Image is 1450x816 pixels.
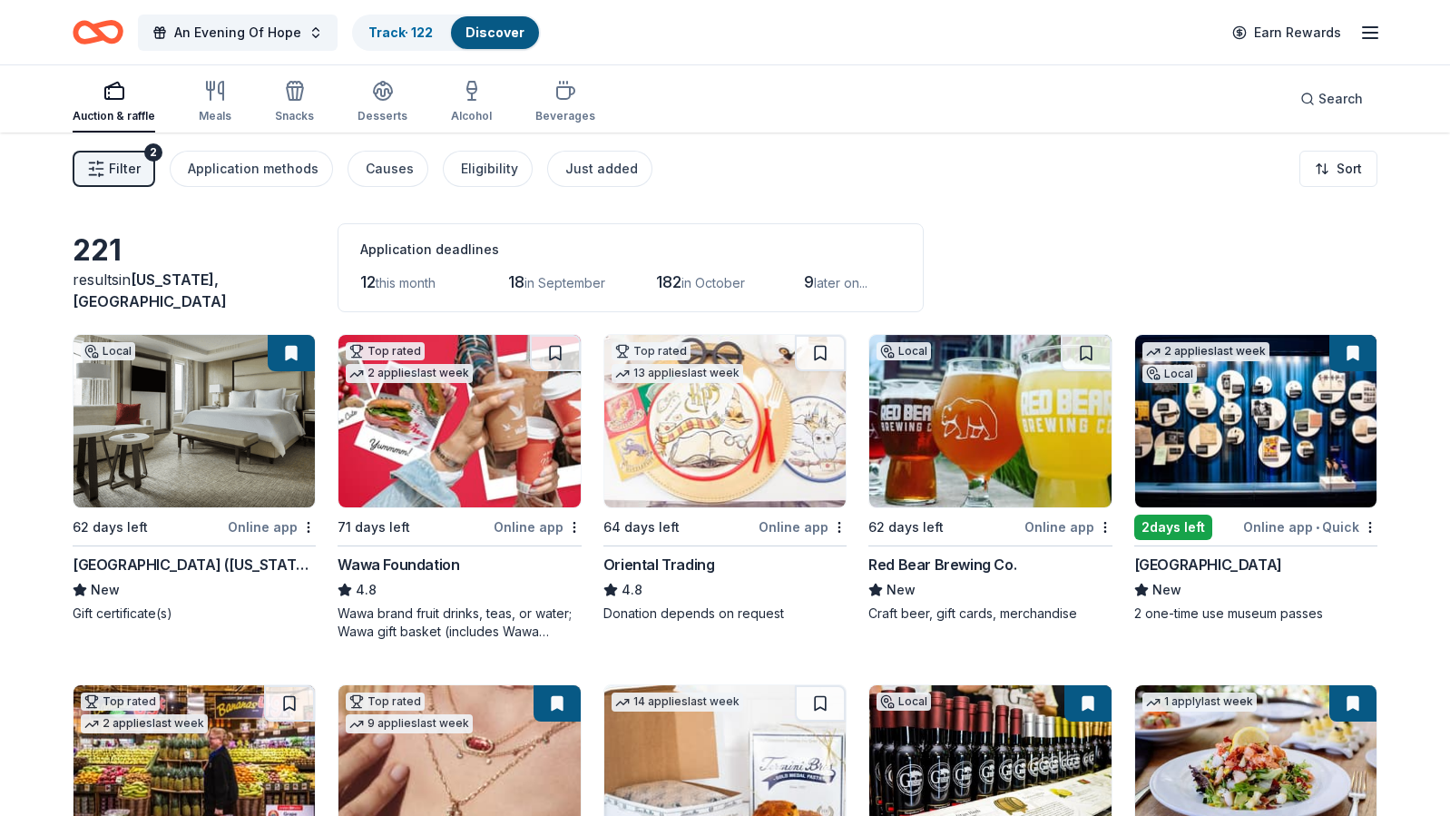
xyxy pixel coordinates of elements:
[612,364,743,383] div: 13 applies last week
[1152,579,1181,601] span: New
[451,109,492,123] div: Alcohol
[887,579,916,601] span: New
[73,11,123,54] a: Home
[804,272,814,291] span: 9
[1134,334,1377,623] a: Image for International Spy Museum2 applieslast weekLocal2days leftOnline app•Quick[GEOGRAPHIC_DA...
[1142,365,1197,383] div: Local
[358,109,407,123] div: Desserts
[814,275,867,290] span: later on...
[535,73,595,133] button: Beverages
[612,342,691,360] div: Top rated
[199,73,231,133] button: Meals
[174,22,301,44] span: An Evening Of Hope
[73,270,227,310] span: in
[603,605,847,623] div: Donation depends on request
[338,516,410,538] div: 71 days left
[604,335,846,507] img: Image for Oriental Trading
[73,73,155,133] button: Auction & raffle
[275,73,314,133] button: Snacks
[73,269,316,312] div: results
[1134,554,1282,575] div: [GEOGRAPHIC_DATA]
[360,272,376,291] span: 12
[877,342,931,360] div: Local
[368,25,433,40] a: Track· 122
[348,151,428,187] button: Causes
[73,516,148,538] div: 62 days left
[868,334,1112,623] a: Image for Red Bear Brewing Co.Local62 days leftOnline appRed Bear Brewing Co.NewCraft beer, gift ...
[73,232,316,269] div: 221
[1142,693,1257,712] div: 1 apply last week
[535,109,595,123] div: Beverages
[622,579,642,601] span: 4.8
[524,275,605,290] span: in September
[869,335,1111,507] img: Image for Red Bear Brewing Co.
[346,342,425,360] div: Top rated
[603,334,847,623] a: Image for Oriental TradingTop rated13 applieslast week64 days leftOnline appOriental Trading4.8Do...
[1134,605,1377,623] div: 2 one-time use museum passes
[360,239,901,261] div: Application deadlines
[73,151,155,187] button: Filter2
[228,516,316,538] div: Online app
[346,693,425,711] div: Top rated
[91,579,120,601] span: New
[868,554,1016,575] div: Red Bear Brewing Co.
[338,334,581,641] a: Image for Wawa FoundationTop rated2 applieslast week71 days leftOnline appWawa Foundation4.8Wawa ...
[868,605,1112,623] div: Craft beer, gift cards, merchandise
[188,158,318,180] div: Application methods
[547,151,652,187] button: Just added
[1299,151,1377,187] button: Sort
[138,15,338,51] button: An Evening Of Hope
[356,579,377,601] span: 4.8
[1286,81,1377,117] button: Search
[868,516,944,538] div: 62 days left
[1142,342,1269,361] div: 2 applies last week
[759,516,847,538] div: Online app
[1337,158,1362,180] span: Sort
[346,714,473,733] div: 9 applies last week
[451,73,492,133] button: Alcohol
[376,275,436,290] span: this month
[461,158,518,180] div: Eligibility
[681,275,745,290] span: in October
[73,334,316,623] a: Image for Four Seasons Hotel (Washington DC)Local62 days leftOnline app[GEOGRAPHIC_DATA] ([US_STA...
[109,158,141,180] span: Filter
[81,714,208,733] div: 2 applies last week
[338,605,581,641] div: Wawa brand fruit drinks, teas, or water; Wawa gift basket (includes Wawa products and coupons)
[81,342,135,360] div: Local
[1134,515,1212,540] div: 2 days left
[1024,516,1112,538] div: Online app
[73,109,155,123] div: Auction & raffle
[275,109,314,123] div: Snacks
[199,109,231,123] div: Meals
[603,516,680,538] div: 64 days left
[338,554,459,575] div: Wawa Foundation
[443,151,533,187] button: Eligibility
[144,143,162,162] div: 2
[508,272,524,291] span: 18
[73,270,227,310] span: [US_STATE], [GEOGRAPHIC_DATA]
[358,73,407,133] button: Desserts
[1318,88,1363,110] span: Search
[352,15,541,51] button: Track· 122Discover
[346,364,473,383] div: 2 applies last week
[73,605,316,623] div: Gift certificate(s)
[565,158,638,180] div: Just added
[73,335,315,507] img: Image for Four Seasons Hotel (Washington DC)
[1135,335,1377,507] img: Image for International Spy Museum
[465,25,524,40] a: Discover
[494,516,582,538] div: Online app
[338,335,580,507] img: Image for Wawa Foundation
[73,554,316,575] div: [GEOGRAPHIC_DATA] ([US_STATE][GEOGRAPHIC_DATA])
[1221,16,1352,49] a: Earn Rewards
[81,693,160,711] div: Top rated
[877,693,931,711] div: Local
[656,272,681,291] span: 182
[170,151,333,187] button: Application methods
[366,158,414,180] div: Causes
[1243,516,1377,538] div: Online app Quick
[612,693,743,712] div: 14 applies last week
[1316,520,1319,535] span: •
[603,554,715,575] div: Oriental Trading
